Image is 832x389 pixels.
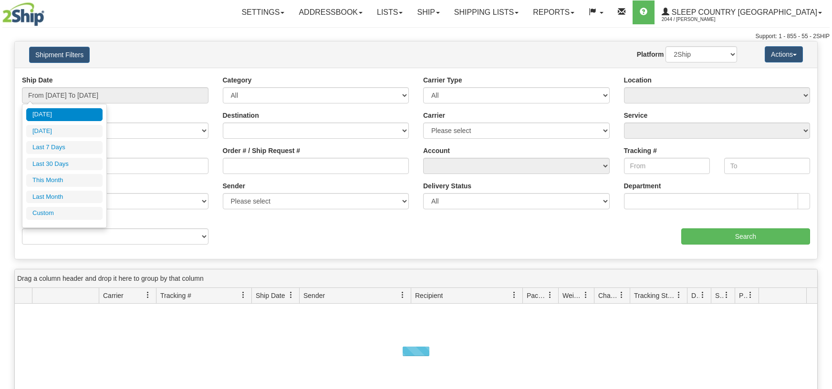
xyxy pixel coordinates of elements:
a: Sender filter column settings [395,287,411,303]
a: Delivery Status filter column settings [695,287,711,303]
label: Order # / Ship Request # [223,146,301,155]
span: Ship Date [256,291,285,300]
li: Last 7 Days [26,141,103,154]
span: Pickup Status [739,291,747,300]
span: Charge [598,291,618,300]
span: Tracking Status [634,291,676,300]
span: Carrier [103,291,124,300]
li: [DATE] [26,108,103,121]
a: Packages filter column settings [542,287,558,303]
input: Search [681,228,810,245]
span: Sleep Country [GEOGRAPHIC_DATA] [669,8,817,16]
div: Support: 1 - 855 - 55 - 2SHIP [2,32,830,41]
a: Tracking # filter column settings [235,287,251,303]
label: Ship Date [22,75,53,85]
a: Sleep Country [GEOGRAPHIC_DATA] 2044 / [PERSON_NAME] [655,0,829,24]
a: Lists [370,0,410,24]
span: Packages [527,291,547,300]
iframe: chat widget [810,146,831,243]
label: Carrier Type [423,75,462,85]
li: Last Month [26,191,103,204]
label: Tracking # [624,146,657,155]
span: 2044 / [PERSON_NAME] [662,15,733,24]
div: grid grouping header [15,269,817,288]
span: Delivery Status [691,291,699,300]
span: Tracking # [160,291,191,300]
span: Recipient [415,291,443,300]
a: Recipient filter column settings [506,287,522,303]
a: Tracking Status filter column settings [671,287,687,303]
input: To [724,158,810,174]
button: Actions [765,46,803,62]
li: This Month [26,174,103,187]
li: [DATE] [26,125,103,138]
label: Location [624,75,652,85]
a: Shipping lists [447,0,526,24]
a: Ship Date filter column settings [283,287,299,303]
a: Charge filter column settings [614,287,630,303]
li: Custom [26,207,103,220]
img: logo2044.jpg [2,2,44,26]
label: Department [624,181,661,191]
a: Ship [410,0,447,24]
span: Weight [562,291,582,300]
label: Carrier [423,111,445,120]
label: Category [223,75,252,85]
a: Pickup Status filter column settings [742,287,759,303]
input: From [624,158,710,174]
label: Service [624,111,648,120]
a: Addressbook [291,0,370,24]
a: Shipment Issues filter column settings [718,287,735,303]
a: Weight filter column settings [578,287,594,303]
button: Shipment Filters [29,47,90,63]
a: Settings [234,0,291,24]
span: Sender [303,291,325,300]
li: Last 30 Days [26,158,103,171]
label: Destination [223,111,259,120]
label: Platform [637,50,664,59]
label: Sender [223,181,245,191]
span: Shipment Issues [715,291,723,300]
a: Reports [526,0,582,24]
label: Account [423,146,450,155]
label: Delivery Status [423,181,471,191]
a: Carrier filter column settings [140,287,156,303]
